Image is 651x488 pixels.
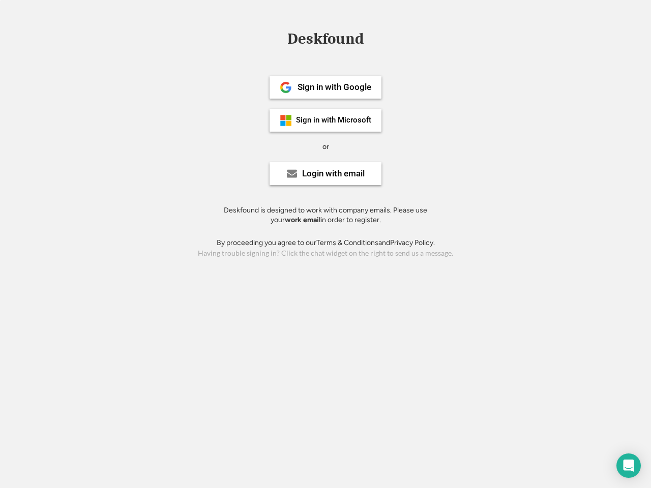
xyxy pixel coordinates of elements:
div: Open Intercom Messenger [616,453,641,478]
div: or [322,142,329,152]
img: ms-symbollockup_mssymbol_19.png [280,114,292,127]
img: 1024px-Google__G__Logo.svg.png [280,81,292,94]
div: Sign in with Microsoft [296,116,371,124]
a: Privacy Policy. [390,238,435,247]
div: Login with email [302,169,365,178]
div: Deskfound [282,31,369,47]
div: Deskfound is designed to work with company emails. Please use your in order to register. [211,205,440,225]
div: By proceeding you agree to our and [217,238,435,248]
div: Sign in with Google [298,83,371,91]
strong: work email [285,216,320,224]
a: Terms & Conditions [316,238,378,247]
